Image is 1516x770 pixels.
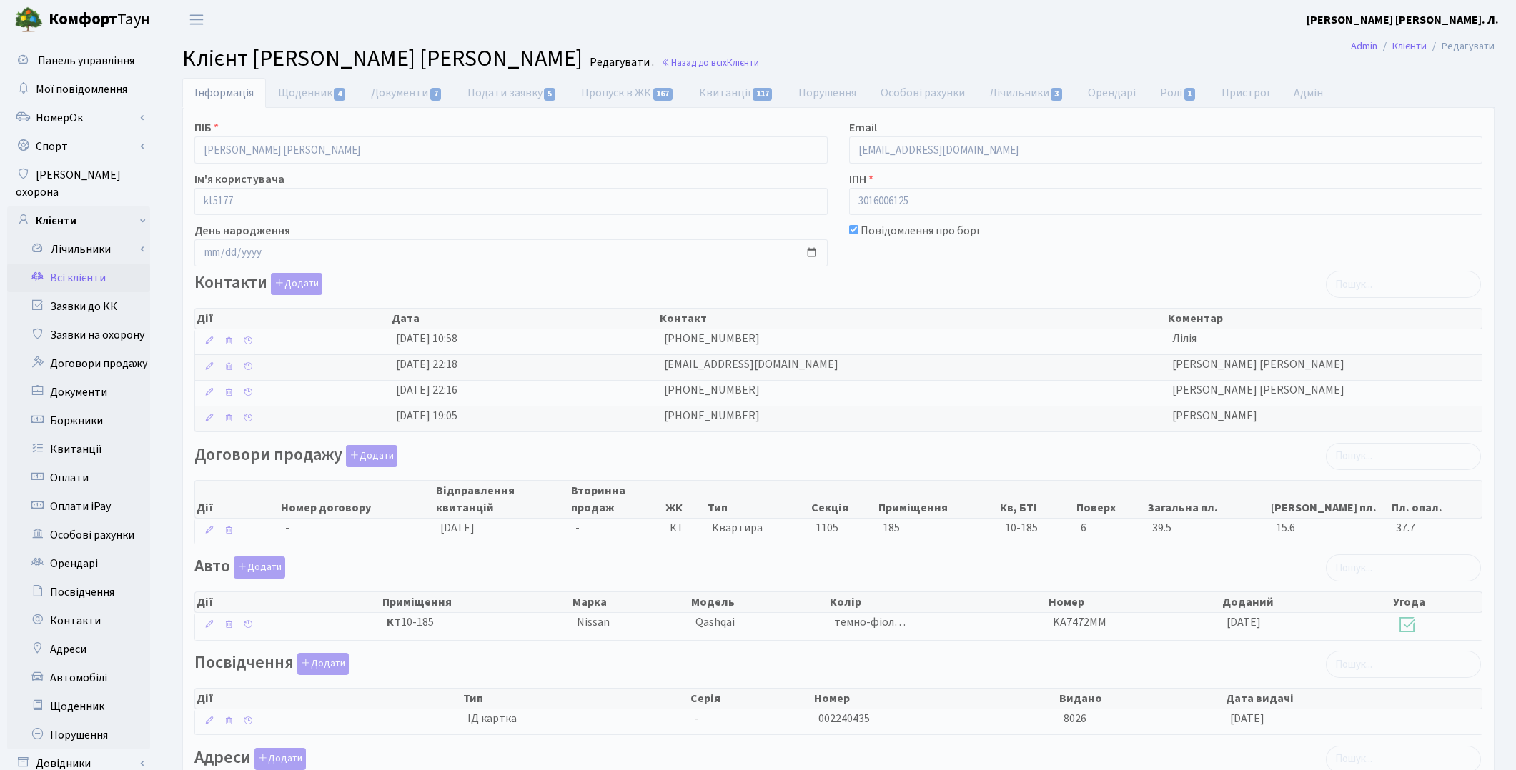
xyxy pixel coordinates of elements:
[1005,520,1069,536] span: 10-185
[49,8,150,32] span: Таун
[1276,520,1385,536] span: 15.6
[664,356,838,372] span: [EMAIL_ADDRESS][DOMAIN_NAME]
[883,520,900,536] span: 185
[1081,520,1141,536] span: 6
[653,88,673,101] span: 167
[695,711,699,726] span: -
[818,711,870,726] span: 002240435
[689,689,813,709] th: Серія
[1269,481,1390,518] th: [PERSON_NAME] пл.
[664,331,760,346] span: [PHONE_NUMBER]
[849,119,877,136] label: Email
[435,481,570,518] th: Відправлення квитанцій
[7,75,150,104] a: Мої повідомлення
[455,78,569,108] a: Подати заявку
[267,271,322,296] a: Додати
[7,378,150,406] a: Документи
[194,748,306,770] label: Адреси
[1184,88,1196,101] span: 1
[753,88,773,101] span: 117
[810,481,876,518] th: Секція
[7,321,150,349] a: Заявки на охорону
[194,119,219,136] label: ПІБ
[16,235,150,264] a: Лічильники
[396,408,457,424] span: [DATE] 19:05
[7,521,150,549] a: Особові рахунки
[7,349,150,378] a: Договори продажу
[467,711,684,727] span: ІД картка
[1051,88,1062,101] span: 3
[1075,481,1147,518] th: Поверх
[294,651,349,676] a: Додати
[346,445,397,467] button: Договори продажу
[7,492,150,521] a: Оплати iPay
[575,520,580,536] span: -
[1396,520,1476,536] span: 37.7
[7,132,150,161] a: Спорт
[7,549,150,578] a: Орендарі
[570,481,664,518] th: Вторинна продаж
[381,592,572,612] th: Приміщення
[194,273,322,295] label: Контакти
[1392,592,1482,612] th: Угода
[690,592,828,612] th: Модель
[230,554,285,579] a: Додати
[577,614,610,630] span: Nissan
[1148,78,1209,108] a: Ролі
[1076,78,1148,108] a: Орендарі
[828,592,1047,612] th: Колір
[179,8,214,31] button: Переключити навігацію
[234,556,285,579] button: Авто
[1351,39,1377,54] a: Admin
[49,8,117,31] b: Комфорт
[251,745,306,770] a: Додати
[1307,11,1499,29] a: [PERSON_NAME] [PERSON_NAME]. Л.
[1047,592,1221,612] th: Номер
[387,614,401,630] b: КТ
[834,614,906,630] span: темно-фіол…
[849,171,873,188] label: ІПН
[687,78,786,108] a: Квитанції
[587,56,654,69] small: Редагувати .
[195,481,279,518] th: Дії
[1230,711,1264,726] span: [DATE]
[14,6,43,34] img: logo.png
[334,88,345,101] span: 4
[297,653,349,675] button: Посвідчення
[182,78,266,108] a: Інформація
[359,78,455,108] a: Документи
[254,748,306,770] button: Адреси
[670,520,700,536] span: КТ
[279,481,434,518] th: Номер договору
[7,721,150,749] a: Порушення
[868,78,977,108] a: Особові рахунки
[1326,554,1481,581] input: Пошук...
[712,520,805,536] span: Квартира
[1227,614,1261,630] span: [DATE]
[396,331,457,346] span: [DATE] 10:58
[1307,12,1499,28] b: [PERSON_NAME] [PERSON_NAME]. Л.
[1172,331,1197,346] span: Лілія
[390,309,658,329] th: Дата
[7,292,150,321] a: Заявки до КК
[569,78,686,108] a: Пропуск в ЖК
[396,356,457,372] span: [DATE] 22:18
[1172,408,1257,424] span: [PERSON_NAME]
[440,520,475,536] span: [DATE]
[1221,592,1392,612] th: Доданий
[977,78,1076,108] a: Лічильники
[1064,711,1086,726] span: 8026
[194,556,285,579] label: Авто
[194,222,290,239] label: День народження
[695,614,735,630] span: Qashqai
[194,445,397,467] label: Договори продажу
[396,382,457,398] span: [DATE] 22:16
[1326,651,1481,678] input: Пошук...
[1058,689,1224,709] th: Видано
[38,53,134,69] span: Панель управління
[571,592,689,612] th: Марка
[7,464,150,492] a: Оплати
[1390,481,1482,518] th: Пл. опал.
[664,408,760,424] span: [PHONE_NUMBER]
[999,481,1074,518] th: Кв, БТІ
